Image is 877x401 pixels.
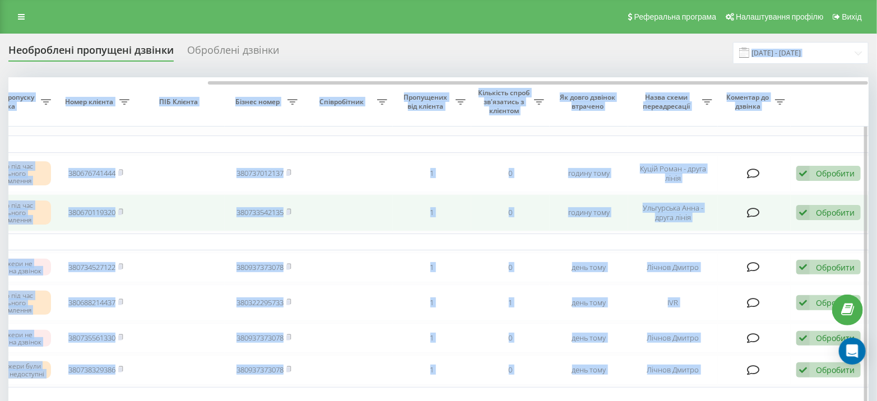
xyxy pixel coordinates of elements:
[628,355,718,385] td: Лічнов Дмитро
[393,155,471,192] td: 1
[842,12,862,21] span: Вихід
[393,253,471,282] td: 1
[236,168,284,178] a: 380737012137
[471,355,550,385] td: 0
[628,194,718,231] td: Ульгурська Анна - друга лінія
[816,365,855,375] div: Обробити
[236,333,284,343] a: 380937373078
[550,323,628,353] td: день тому
[68,207,115,217] a: 380670119320
[634,12,717,21] span: Реферальна програма
[550,155,628,192] td: годину тому
[628,285,718,321] td: IVR
[477,88,534,115] span: Кількість спроб зв'язатись з клієнтом
[68,365,115,375] a: 380738329386
[68,297,115,307] a: 380688214437
[559,93,619,110] span: Як довго дзвінок втрачено
[230,97,287,106] span: Бізнес номер
[236,365,284,375] a: 380937373078
[550,355,628,385] td: день тому
[68,168,115,178] a: 380676741444
[393,355,471,385] td: 1
[471,285,550,321] td: 1
[634,93,702,110] span: Назва схеми переадресації
[236,297,284,307] a: 380322295733
[816,207,855,218] div: Обробити
[723,93,775,110] span: Коментар до дзвінка
[68,333,115,343] a: 380735561330
[471,155,550,192] td: 0
[393,285,471,321] td: 1
[236,207,284,217] a: 380733542135
[309,97,377,106] span: Співробітник
[628,323,718,353] td: Лічнов Дмитро
[816,297,855,308] div: Обробити
[839,338,866,365] div: Open Intercom Messenger
[236,262,284,272] a: 380937373078
[393,194,471,231] td: 1
[816,333,855,343] div: Обробити
[628,253,718,282] td: Лічнов Дмитро
[628,155,718,192] td: Куцій Роман - друга лінія
[550,285,628,321] td: день тому
[393,323,471,353] td: 1
[816,168,855,179] div: Обробити
[471,194,550,231] td: 0
[145,97,215,106] span: ПІБ Клієнта
[8,44,174,62] div: Необроблені пропущені дзвінки
[471,253,550,282] td: 0
[62,97,119,106] span: Номер клієнта
[736,12,823,21] span: Налаштування профілю
[68,262,115,272] a: 380734527122
[471,323,550,353] td: 0
[550,253,628,282] td: день тому
[550,194,628,231] td: годину тому
[398,93,456,110] span: Пропущених від клієнта
[187,44,279,62] div: Оброблені дзвінки
[816,262,855,273] div: Обробити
